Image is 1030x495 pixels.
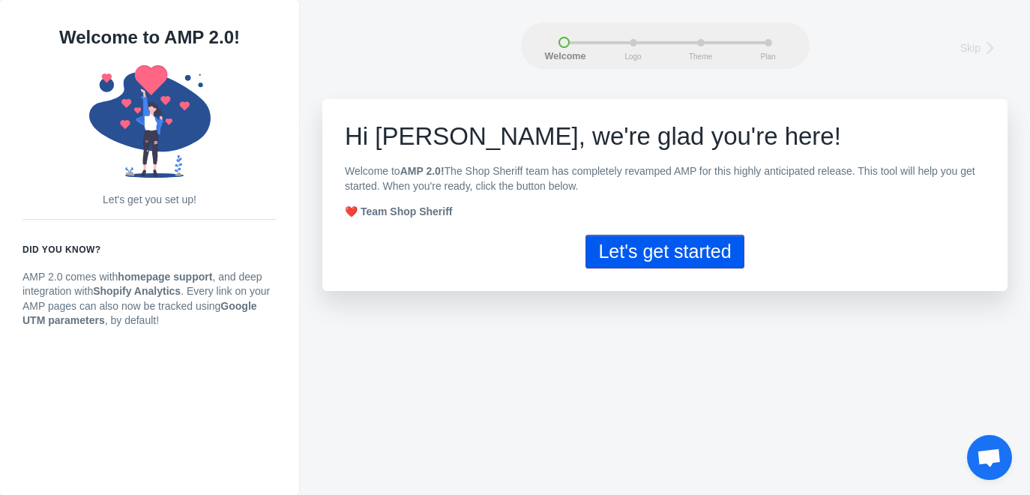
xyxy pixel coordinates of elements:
[960,37,1004,57] a: Skip
[345,122,610,150] span: Hi [PERSON_NAME], w
[615,52,652,61] span: Logo
[585,235,744,268] button: Let's get started
[545,52,582,62] span: Welcome
[22,22,277,52] h1: Welcome to AMP 2.0!
[345,164,985,193] p: Welcome to The Shop Sheriff team has completely revamped AMP for this highly anticipated release....
[118,271,212,283] strong: homepage support
[400,165,445,177] b: AMP 2.0!
[345,121,985,151] h1: e're glad you're here!
[22,270,277,328] p: AMP 2.0 comes with , and deep integration with . Every link on your AMP pages can also now be tra...
[682,52,720,61] span: Theme
[345,205,453,217] strong: ❤️ Team Shop Sheriff
[967,435,1012,480] div: Open chat
[22,300,257,327] strong: Google UTM parameters
[93,285,181,297] strong: Shopify Analytics
[750,52,787,61] span: Plan
[22,193,277,208] p: Let's get you set up!
[960,40,981,55] span: Skip
[22,242,277,257] h6: Did you know?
